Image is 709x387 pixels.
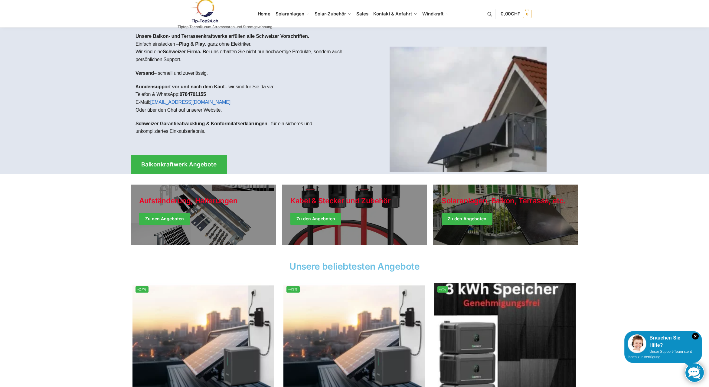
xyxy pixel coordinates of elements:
a: Holiday Style [131,185,276,245]
span: Windkraft [422,11,443,17]
span: Sales [356,11,368,17]
a: Holiday Style [282,185,427,245]
a: 0,00CHF 0 [501,5,531,23]
strong: Kundensupport vor und nach dem Kauf [136,84,224,89]
span: 0,00 [501,11,520,17]
span: Balkonkraftwerk Angebote [141,162,217,167]
span: Kontakt & Anfahrt [373,11,412,17]
span: 0 [523,10,531,18]
span: Unser Support-Team steht Ihnen zur Verfügung [628,349,692,359]
a: Kontakt & Anfahrt [371,0,420,28]
strong: Unsere Balkon- und Terrassenkraftwerke erfüllen alle Schweizer Vorschriften. [136,34,309,39]
a: Solaranlagen [273,0,312,28]
strong: Versand [136,71,154,76]
span: Solar-Zubehör [315,11,346,17]
i: Schließen [692,333,699,339]
div: Einfach einstecken – , ganz ohne Elektriker. [131,28,354,146]
p: Tiptop Technik zum Stromsparen und Stromgewinnung [178,25,272,29]
div: Brauchen Sie Hilfe? [628,334,699,349]
p: – wir sind für Sie da via: Telefon & WhatsApp: E-Mail: Oder über den Chat auf unserer Website. [136,83,350,114]
img: Customer service [628,334,646,353]
strong: 0784701155 [180,92,206,97]
strong: Schweizer Firma. B [163,49,206,54]
a: Windkraft [420,0,452,28]
a: Winter Jackets [433,185,578,245]
a: Sales [354,0,371,28]
strong: Schweizer Garantieabwicklung & Konformitätserklärungen [136,121,267,126]
p: – für ein sicheres und unkompliziertes Einkaufserlebnis. [136,120,350,135]
img: Home 1 [390,47,547,172]
span: CHF [511,11,520,17]
h2: Unsere beliebtesten Angebote [131,262,578,271]
a: Balkonkraftwerk Angebote [131,155,227,174]
strong: Plug & Play [179,41,205,47]
a: Solar-Zubehör [312,0,354,28]
a: [EMAIL_ADDRESS][DOMAIN_NAME] [150,100,230,105]
p: – schnell und zuverlässig. [136,69,350,77]
span: Solaranlagen [276,11,304,17]
p: Wir sind eine ei uns erhalten Sie nicht nur hochwertige Produkte, sondern auch persönlichen Support. [136,48,350,63]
